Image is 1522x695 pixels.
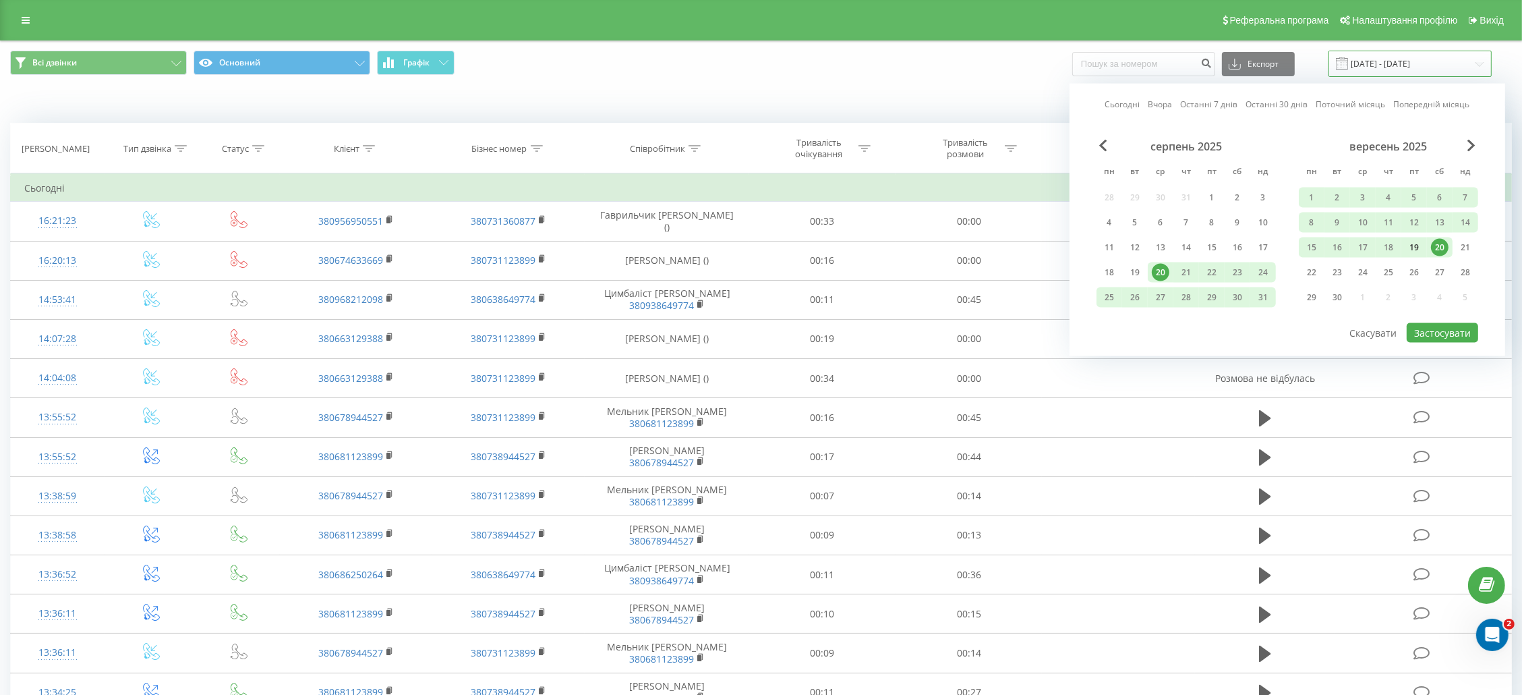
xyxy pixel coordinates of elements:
[1354,264,1372,281] div: 24
[749,319,896,358] td: 00:19
[896,319,1042,358] td: 00:00
[1299,140,1478,153] div: вересень 2025
[1303,214,1320,231] div: 8
[1152,239,1169,256] div: 13
[1150,163,1171,183] abbr: середа
[1401,262,1427,283] div: пт 26 вер 2025 р.
[1173,238,1199,258] div: чт 14 серп 2025 р.
[1376,213,1401,233] div: чт 11 вер 2025 р.
[629,574,694,587] a: 380938649774
[1455,163,1475,183] abbr: неділя
[1350,262,1376,283] div: ср 24 вер 2025 р.
[1453,262,1478,283] div: нд 28 вер 2025 р.
[1328,264,1346,281] div: 23
[1299,188,1324,208] div: пн 1 вер 2025 р.
[1101,239,1118,256] div: 11
[194,51,370,75] button: Основний
[1096,262,1122,283] div: пн 18 серп 2025 р.
[1199,213,1225,233] div: пт 8 серп 2025 р.
[585,555,749,594] td: Цимбаліст [PERSON_NAME]
[318,372,383,385] a: 380663129388
[1431,189,1448,206] div: 6
[1352,15,1457,26] span: Налаштування профілю
[1350,238,1376,258] div: ср 17 вер 2025 р.
[1177,264,1195,281] div: 21
[24,601,91,627] div: 13:36:11
[471,372,535,385] a: 380731123899
[1324,188,1350,208] div: вт 2 вер 2025 р.
[1229,189,1246,206] div: 2
[1299,238,1324,258] div: пн 15 вер 2025 р.
[1199,188,1225,208] div: пт 1 серп 2025 р.
[1328,289,1346,306] div: 30
[896,476,1042,516] td: 00:14
[585,594,749,634] td: [PERSON_NAME]
[749,398,896,437] td: 00:16
[1316,98,1386,111] a: Поточний місяць
[1380,239,1397,256] div: 18
[318,450,383,463] a: 380681123899
[1328,214,1346,231] div: 9
[24,365,91,391] div: 14:04:08
[1096,213,1122,233] div: пн 4 серп 2025 р.
[1173,287,1199,308] div: чт 28 серп 2025 р.
[1225,188,1250,208] div: сб 2 серп 2025 р.
[318,528,383,541] a: 380681123899
[1148,213,1173,233] div: ср 6 серп 2025 р.
[1453,188,1478,208] div: нд 7 вер 2025 р.
[629,495,694,508] a: 380681123899
[1173,262,1199,283] div: чт 21 серп 2025 р.
[1401,238,1427,258] div: пт 19 вер 2025 р.
[896,280,1042,319] td: 00:45
[629,299,694,312] a: 380938649774
[749,202,896,241] td: 00:33
[629,652,694,665] a: 380681123899
[1250,213,1276,233] div: нд 10 серп 2025 р.
[1225,238,1250,258] div: сб 16 серп 2025 р.
[471,215,535,227] a: 380731360877
[896,241,1042,280] td: 00:00
[1254,239,1272,256] div: 17
[1376,238,1401,258] div: чт 18 вер 2025 р.
[585,202,749,241] td: Гаврильчик [PERSON_NAME] ()
[471,568,535,581] a: 380638649774
[1504,619,1515,630] span: 2
[471,332,535,345] a: 380731123899
[1152,289,1169,306] div: 27
[24,561,91,588] div: 13:36:52
[1324,262,1350,283] div: вт 23 вер 2025 р.
[32,57,77,68] span: Всі дзвінки
[123,143,171,155] div: Тип дзвінка
[471,254,535,267] a: 380731123899
[1126,289,1144,306] div: 26
[1101,289,1118,306] div: 25
[334,143,359,155] div: Клієнт
[749,476,896,516] td: 00:07
[585,280,749,319] td: Цимбаліст [PERSON_NAME]
[1254,289,1272,306] div: 31
[749,359,896,398] td: 00:34
[318,489,383,502] a: 380678944527
[1404,163,1424,183] abbr: п’ятниця
[318,568,383,581] a: 380686250264
[24,208,91,234] div: 16:21:23
[24,326,91,352] div: 14:07:28
[749,634,896,673] td: 00:09
[1299,287,1324,308] div: пн 29 вер 2025 р.
[1230,15,1329,26] span: Реферальна програма
[24,483,91,509] div: 13:38:59
[471,411,535,424] a: 380731123899
[585,398,749,437] td: Мельник [PERSON_NAME]
[1152,214,1169,231] div: 6
[585,476,749,516] td: Мельник [PERSON_NAME]
[1254,189,1272,206] div: 3
[318,646,383,659] a: 380678944527
[1354,214,1372,231] div: 10
[22,143,90,155] div: [PERSON_NAME]
[1203,264,1221,281] div: 22
[1177,214,1195,231] div: 7
[1350,188,1376,208] div: ср 3 вер 2025 р.
[896,634,1042,673] td: 00:14
[1480,15,1504,26] span: Вихід
[1099,163,1119,183] abbr: понеділок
